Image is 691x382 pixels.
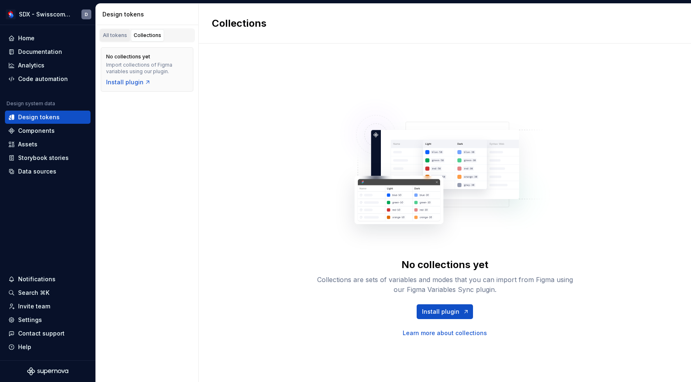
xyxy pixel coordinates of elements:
div: D [85,11,88,18]
a: Documentation [5,45,90,58]
div: No collections yet [106,53,150,60]
div: Notifications [18,275,56,283]
div: Search ⌘K [18,289,49,297]
div: Import collections of Figma variables using our plugin. [106,62,188,75]
div: Settings [18,316,42,324]
a: Analytics [5,59,90,72]
div: Design tokens [102,10,195,19]
button: Notifications [5,273,90,286]
a: Install plugin [106,78,151,86]
div: Components [18,127,55,135]
div: Assets [18,140,37,148]
a: Code automation [5,72,90,86]
div: Invite team [18,302,50,310]
div: No collections yet [401,258,488,271]
span: Install plugin [422,308,459,316]
div: All tokens [103,32,127,39]
button: Search ⌘K [5,286,90,299]
button: Contact support [5,327,90,340]
div: Storybook stories [18,154,69,162]
a: Invite team [5,300,90,313]
button: SDX - Swisscom Digital ExperienceD [2,5,94,23]
div: Design system data [7,100,55,107]
div: Data sources [18,167,56,176]
div: Contact support [18,329,65,338]
div: Collections [134,32,161,39]
button: Help [5,340,90,354]
a: Install plugin [417,304,473,319]
h2: Collections [212,17,267,30]
div: Collections are sets of variables and modes that you can import from Figma using our Figma Variab... [313,275,577,294]
div: SDX - Swisscom Digital Experience [19,10,72,19]
a: Learn more about collections [403,329,487,337]
img: fc0ed557-73b3-4f8f-bd58-0c7fdd7a87c5.png [6,9,16,19]
svg: Supernova Logo [27,367,68,375]
div: Analytics [18,61,44,69]
div: Documentation [18,48,62,56]
a: Design tokens [5,111,90,124]
div: Design tokens [18,113,60,121]
a: Home [5,32,90,45]
a: Data sources [5,165,90,178]
div: Home [18,34,35,42]
a: Storybook stories [5,151,90,164]
a: Components [5,124,90,137]
div: Code automation [18,75,68,83]
a: Assets [5,138,90,151]
a: Settings [5,313,90,326]
div: Help [18,343,31,351]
